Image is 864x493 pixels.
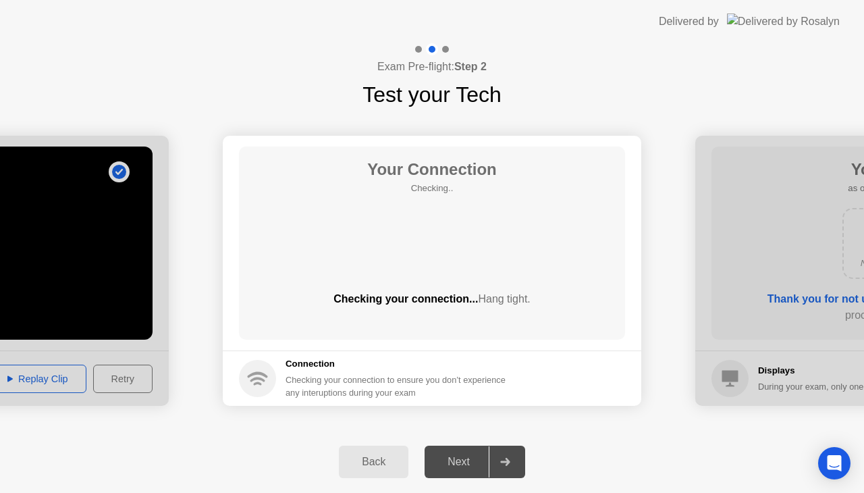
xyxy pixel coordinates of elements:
button: Back [339,446,408,478]
h5: Checking.. [367,182,497,195]
b: Step 2 [454,61,487,72]
button: Next [425,446,525,478]
div: Checking your connection to ensure you don’t experience any interuptions during your exam [286,373,514,399]
h4: Exam Pre-flight: [377,59,487,75]
h5: Connection [286,357,514,371]
span: Hang tight. [478,293,530,305]
h1: Test your Tech [362,78,502,111]
div: Next [429,456,489,468]
img: Delivered by Rosalyn [727,14,840,29]
div: Back [343,456,404,468]
div: Delivered by [659,14,719,30]
h1: Your Connection [367,157,497,182]
div: Open Intercom Messenger [818,447,850,479]
div: Checking your connection... [239,291,625,307]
